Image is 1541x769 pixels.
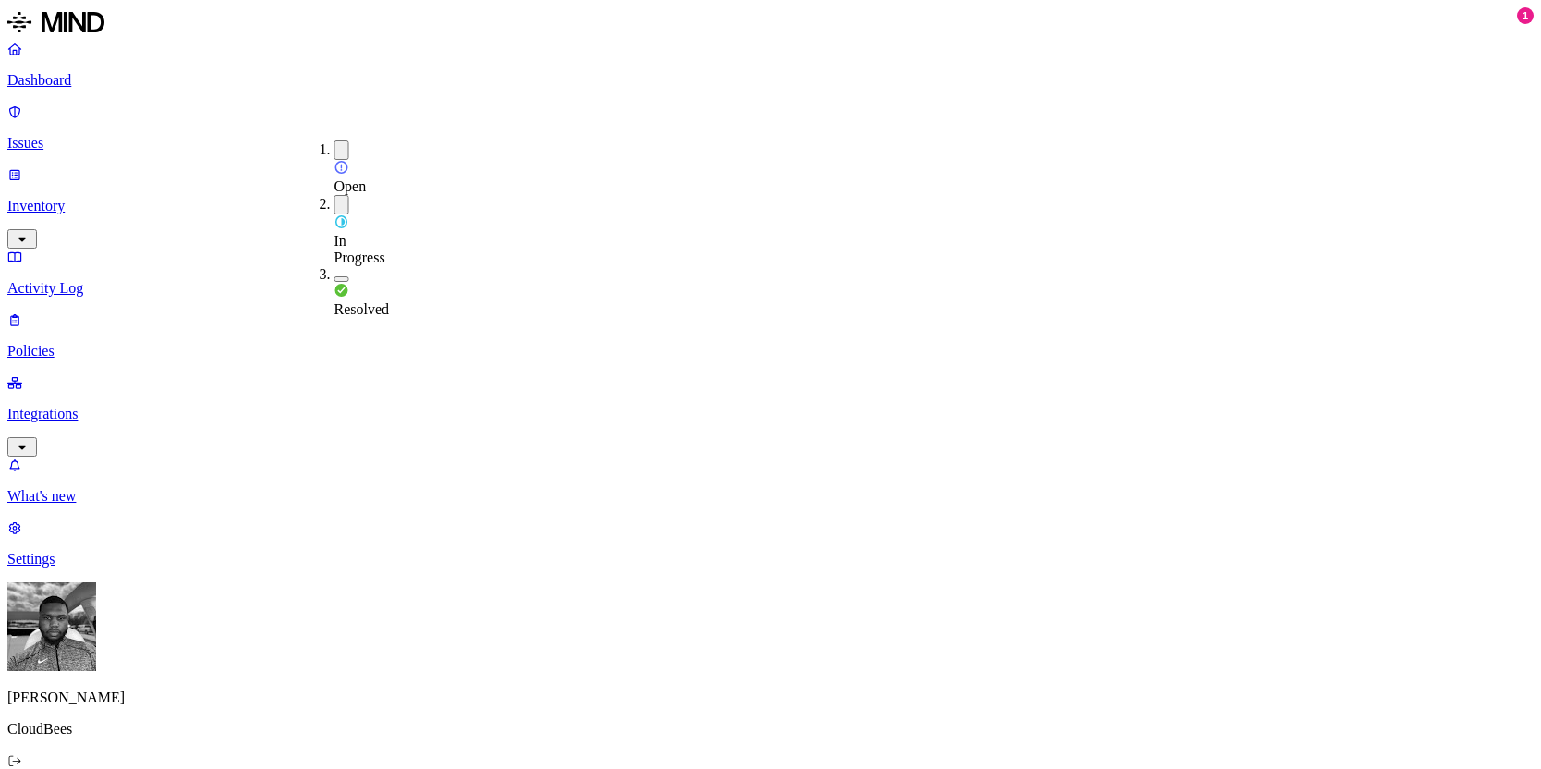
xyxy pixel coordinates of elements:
img: status-open.svg [334,160,349,175]
span: In Progress [334,233,385,265]
a: Inventory [7,166,1534,246]
a: What's new [7,457,1534,505]
a: Issues [7,104,1534,152]
img: MIND [7,7,104,37]
p: Policies [7,343,1534,360]
p: Dashboard [7,72,1534,89]
img: status-resolved.svg [334,283,349,298]
img: Cameron White [7,582,96,671]
a: MIND [7,7,1534,41]
p: Inventory [7,198,1534,214]
a: Policies [7,311,1534,360]
a: Activity Log [7,249,1534,297]
img: status-in-progress.svg [334,214,349,229]
div: 1 [1517,7,1534,24]
p: CloudBees [7,721,1534,738]
p: Activity Log [7,280,1534,297]
p: Integrations [7,406,1534,422]
a: Dashboard [7,41,1534,89]
span: Resolved [334,301,390,317]
p: Settings [7,551,1534,568]
span: Open [334,178,367,194]
p: Issues [7,135,1534,152]
a: Integrations [7,374,1534,454]
p: What's new [7,488,1534,505]
a: Settings [7,519,1534,568]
